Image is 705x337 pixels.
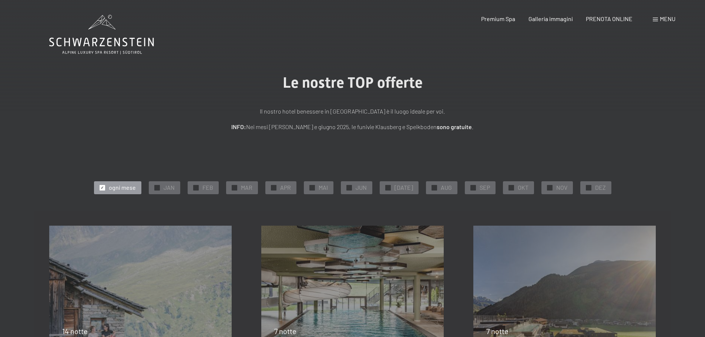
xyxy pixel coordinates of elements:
span: ✓ [348,185,350,190]
span: JAN [164,183,175,192]
span: ✓ [587,185,590,190]
span: ✓ [510,185,513,190]
span: Le nostre TOP offerte [283,74,423,91]
span: ✓ [471,185,474,190]
span: 7 notte [486,327,508,336]
strong: INFO: [231,123,246,130]
strong: sono gratuite [437,123,472,130]
span: MAI [319,183,328,192]
span: 7 notte [274,327,296,336]
p: Nei mesi [PERSON_NAME] e giugno 2025, le funivie Klausberg e Speikboden . [168,122,538,132]
span: APR [280,183,291,192]
span: JUN [356,183,367,192]
span: SEP [480,183,490,192]
span: ✓ [310,185,313,190]
span: MAR [241,183,252,192]
span: 14 notte [62,327,88,336]
span: ✓ [548,185,551,190]
span: ✓ [233,185,236,190]
span: [DATE] [395,183,413,192]
span: ✓ [386,185,389,190]
a: Premium Spa [481,15,515,22]
span: AUG [441,183,452,192]
span: Menu [660,15,675,22]
a: Galleria immagini [528,15,573,22]
span: FEB [202,183,213,192]
span: OKT [518,183,528,192]
span: ✓ [155,185,158,190]
span: ✓ [433,185,436,190]
span: ✓ [194,185,197,190]
span: DEZ [595,183,606,192]
a: PRENOTA ONLINE [586,15,632,22]
span: NOV [556,183,567,192]
span: ✓ [272,185,275,190]
p: Il nostro hotel benessere in [GEOGRAPHIC_DATA] è il luogo ideale per voi. [168,107,538,116]
span: ogni mese [109,183,136,192]
span: ✓ [101,185,104,190]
